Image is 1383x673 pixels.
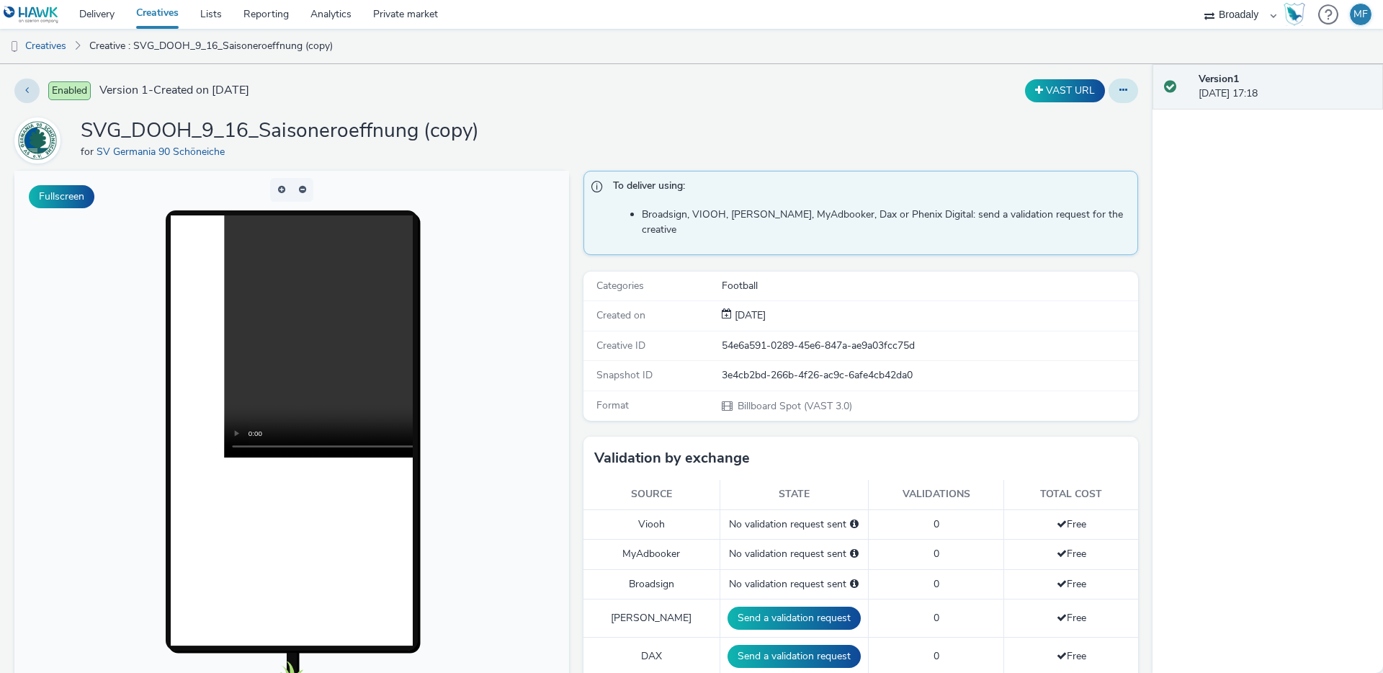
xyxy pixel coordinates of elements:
[81,117,479,145] h1: SVG_DOOH_9_16_Saisoneroeffnung (copy)
[732,308,766,323] div: Creation 18 August 2025, 17:18
[583,569,720,599] td: Broadsign
[7,40,22,54] img: dooh
[4,6,59,24] img: undefined Logo
[1025,79,1105,102] button: VAST URL
[850,517,859,532] div: Please select a deal below and click on Send to send a validation request to Viooh.
[934,649,939,663] span: 0
[596,368,653,382] span: Snapshot ID
[596,308,645,322] span: Created on
[850,577,859,592] div: Please select a deal below and click on Send to send a validation request to Broadsign.
[1021,79,1109,102] div: Duplicate the creative as a VAST URL
[583,600,720,638] td: [PERSON_NAME]
[934,517,939,531] span: 0
[48,81,91,100] span: Enabled
[732,308,766,322] span: [DATE]
[97,145,230,159] a: SV Germania 90 Schöneiche
[29,185,94,208] button: Fullscreen
[14,133,66,147] a: SV Germania 90 Schöneiche
[82,29,340,63] a: Creative : SVG_DOOH_9_16_Saisoneroeffnung (copy)
[1057,517,1086,531] span: Free
[583,540,720,569] td: MyAdbooker
[728,517,861,532] div: No validation request sent
[596,279,644,293] span: Categories
[1057,547,1086,561] span: Free
[583,480,720,509] th: Source
[1057,577,1086,591] span: Free
[99,82,249,99] span: Version 1 - Created on [DATE]
[1057,649,1086,663] span: Free
[1004,480,1138,509] th: Total cost
[728,645,861,668] button: Send a validation request
[1284,3,1311,26] a: Hawk Academy
[934,547,939,561] span: 0
[613,179,1123,197] span: To deliver using:
[594,447,750,469] h3: Validation by exchange
[17,120,58,161] img: SV Germania 90 Schöneiche
[722,339,1137,353] div: 54e6a591-0289-45e6-847a-ae9a03fcc75d
[720,480,868,509] th: State
[728,547,861,561] div: No validation request sent
[1284,3,1305,26] img: Hawk Academy
[868,480,1004,509] th: Validations
[642,208,1130,237] li: Broadsign, VIOOH, [PERSON_NAME], MyAdbooker, Dax or Phenix Digital: send a validation request for...
[81,145,97,159] span: for
[736,399,852,413] span: Billboard Spot (VAST 3.0)
[583,509,720,539] td: Viooh
[722,279,1137,293] div: Football
[728,577,861,592] div: No validation request sent
[1199,72,1371,102] div: [DATE] 17:18
[596,339,645,352] span: Creative ID
[850,547,859,561] div: Please select a deal below and click on Send to send a validation request to MyAdbooker.
[1199,72,1239,86] strong: Version 1
[934,611,939,625] span: 0
[1057,611,1086,625] span: Free
[722,368,1137,383] div: 3e4cb2bd-266b-4f26-ac9c-6afe4cb42da0
[728,607,861,630] button: Send a validation request
[934,577,939,591] span: 0
[596,398,629,412] span: Format
[1353,4,1368,25] div: MF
